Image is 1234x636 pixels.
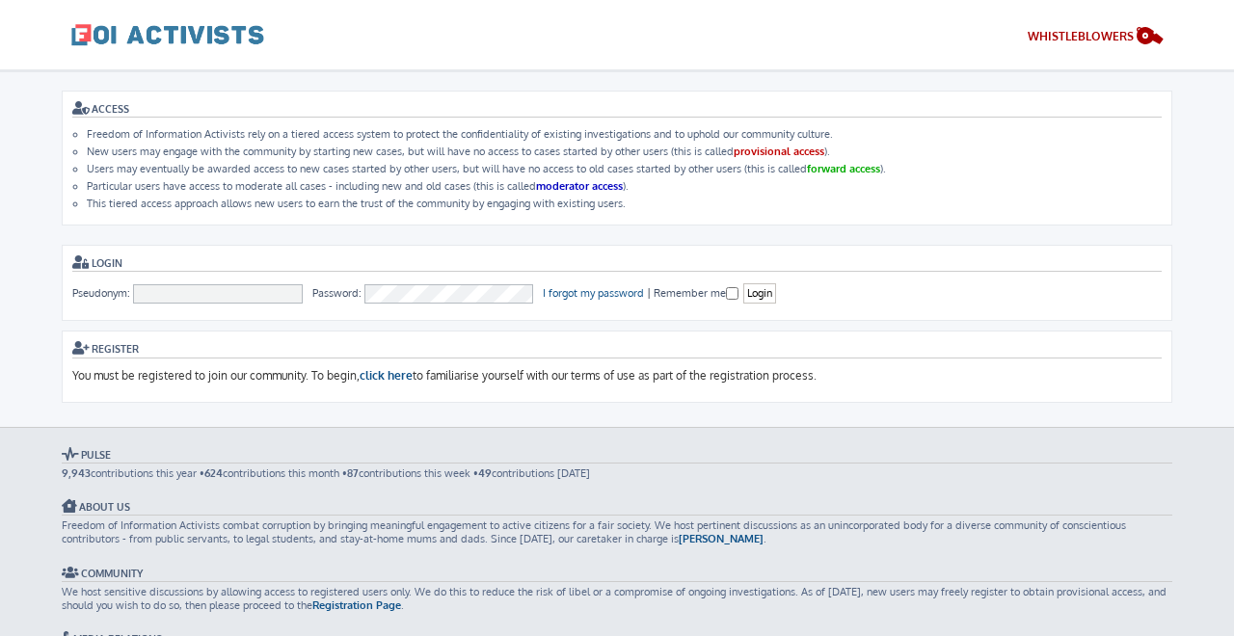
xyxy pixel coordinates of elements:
a: [PERSON_NAME] [679,532,764,545]
p: contributions this year • contributions this month • contributions this week • contributions [DATE] [62,466,1172,480]
strong: 49 [478,466,492,480]
a: click here [360,368,413,384]
span: | [647,286,651,300]
strong: forward access [807,162,880,175]
h3: About Us [62,499,1172,516]
a: FOI Activists [71,10,264,60]
a: I forgot my password [543,286,644,300]
strong: 87 [347,466,359,480]
a: Registration Page [312,598,401,612]
span: Pseudonym: [72,286,130,300]
h3: Register [72,341,1162,358]
h3: Login [72,255,1162,272]
li: Users may eventually be awarded access to new cases started by other users, but will have no acce... [87,162,1162,175]
input: Password: [364,284,534,304]
label: Remember me [654,286,740,300]
p: Freedom of Information Activists combat corruption by bringing meaningful engagement to active ci... [62,518,1172,546]
h3: Pulse [62,447,1172,464]
input: Pseudonym: [133,284,303,304]
p: We host sensitive discussions by allowing access to registered users only. We do this to reduce t... [62,585,1172,613]
input: Login [743,283,776,304]
strong: moderator access [536,179,623,193]
span: WHISTLEBLOWERS [1028,29,1134,43]
strong: 9,943 [62,466,91,480]
li: Particular users have access to moderate all cases - including new and old cases (this is called ). [87,179,1162,193]
li: Freedom of Information Activists rely on a tiered access system to protect the confidentiality of... [87,127,1162,141]
strong: provisional access [734,145,824,158]
li: This tiered access approach allows new users to earn the trust of the community by engaging with ... [87,197,1162,210]
a: Whistleblowers [1028,25,1164,51]
h3: Community [62,566,1172,582]
li: New users may engage with the community by starting new cases, but will have no access to cases s... [87,145,1162,158]
h3: ACCESS [72,101,1162,118]
input: Remember me [726,287,738,300]
span: Password: [312,286,362,300]
p: You must be registered to join our community. To begin, to familiarise yourself with our terms of... [72,368,1162,384]
strong: 624 [204,466,223,480]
